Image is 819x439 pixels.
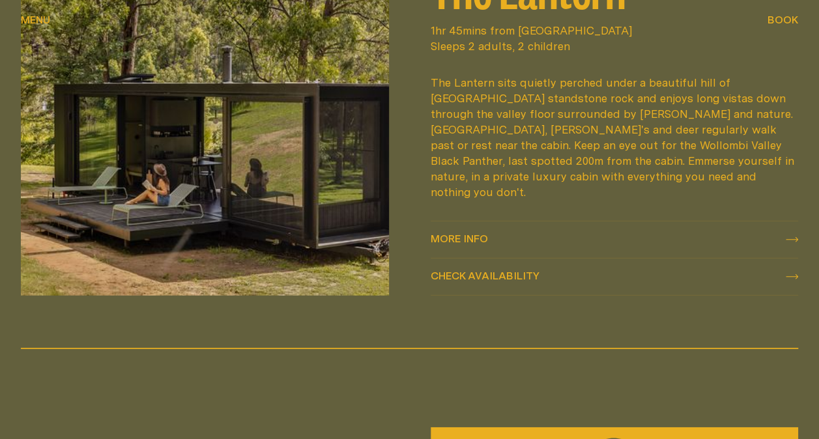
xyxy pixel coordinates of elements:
[21,13,50,29] button: show menu
[431,221,799,258] a: More info
[768,13,798,29] button: show booking tray
[431,233,488,244] span: More info
[21,14,50,25] span: Menu
[431,75,799,200] div: The Lantern sits quietly perched under a beautiful hill of [GEOGRAPHIC_DATA] standstone rock and ...
[431,259,799,295] button: check availability
[431,38,799,54] span: Sleeps 2 adults, 2 children
[431,270,539,281] span: Check availability
[431,23,799,38] span: 1hr 45mins from [GEOGRAPHIC_DATA]
[768,14,798,25] span: Book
